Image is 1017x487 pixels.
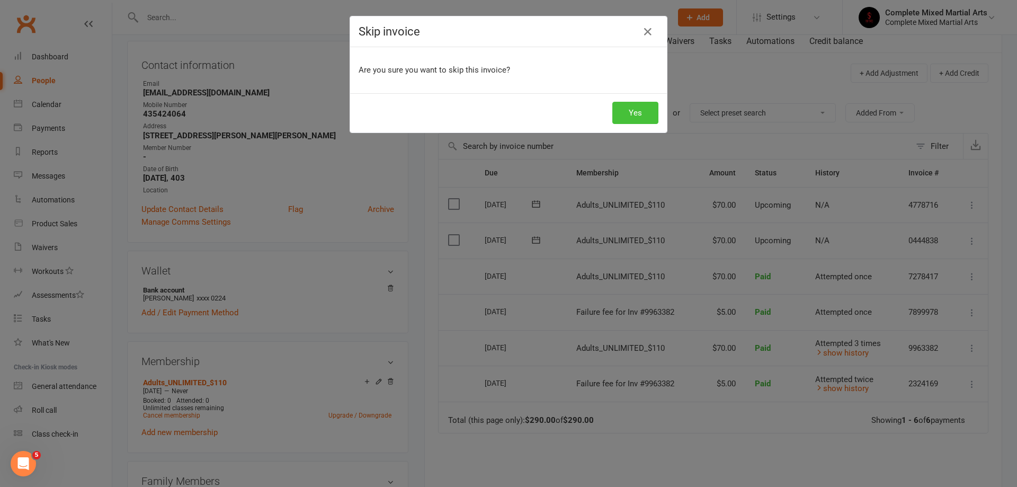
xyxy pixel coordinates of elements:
[359,65,510,75] span: Are you sure you want to skip this invoice?
[359,25,658,38] h4: Skip invoice
[639,23,656,40] button: Close
[612,102,658,124] button: Yes
[32,451,41,459] span: 5
[11,451,36,476] iframe: Intercom live chat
